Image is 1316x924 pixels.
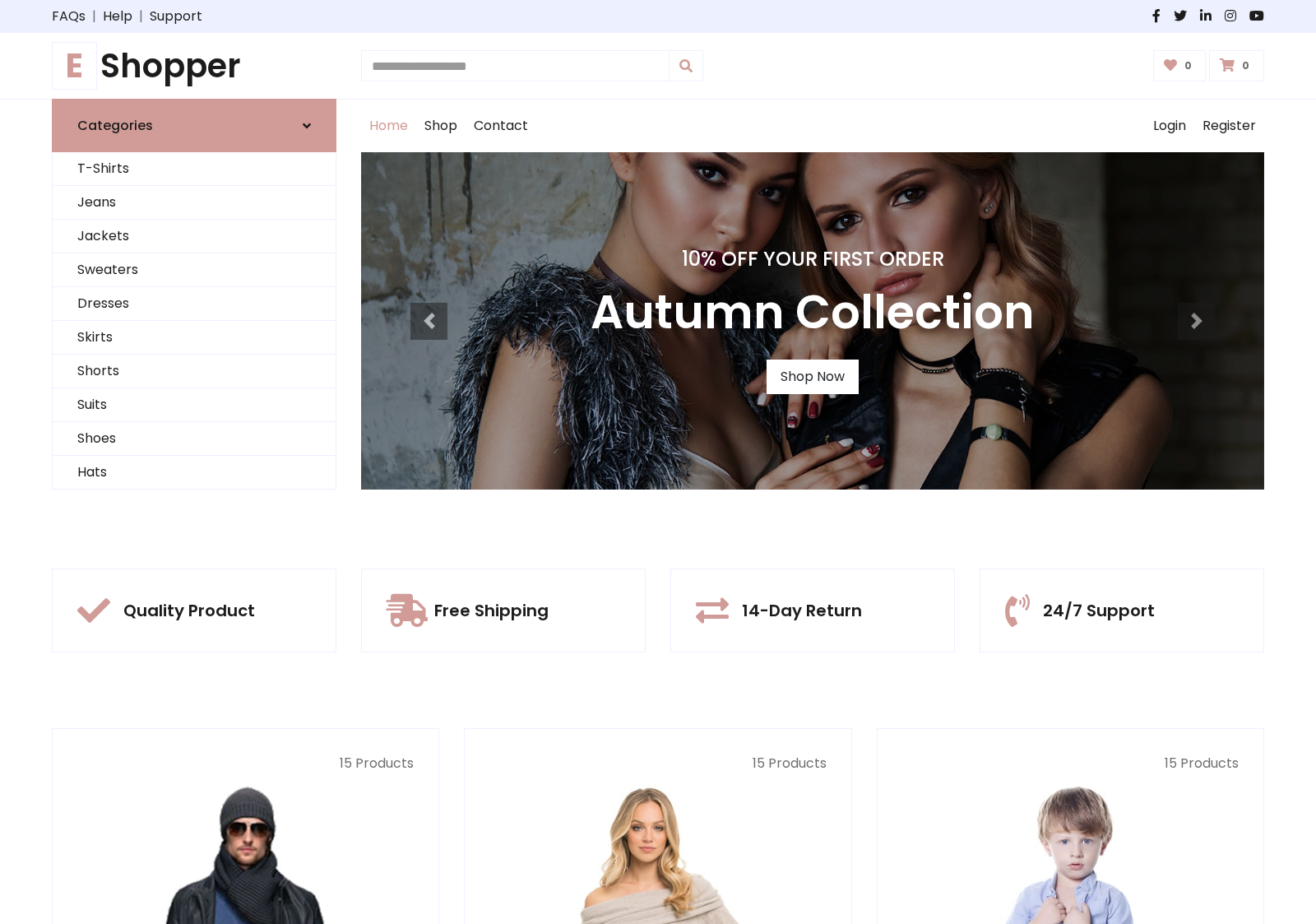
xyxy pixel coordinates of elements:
a: Contact [466,100,536,152]
a: Shop Now [767,360,859,394]
span: 0 [1180,58,1196,73]
h6: Categories [77,118,153,133]
a: Support [150,7,202,26]
a: Jackets [53,220,336,253]
a: Shop [416,100,466,152]
a: T-Shirts [53,152,336,186]
a: Categories [52,99,336,152]
a: 0 [1153,50,1207,81]
h5: 14-Day Return [742,601,862,620]
h1: Shopper [52,46,336,86]
a: EShopper [52,46,336,86]
a: Dresses [53,287,336,321]
a: Register [1194,100,1264,152]
p: 15 Products [77,754,414,773]
span: E [52,42,97,90]
p: 15 Products [489,754,826,773]
a: Help [103,7,132,26]
h5: 24/7 Support [1043,601,1155,620]
a: Skirts [53,321,336,355]
a: FAQs [52,7,86,26]
span: 0 [1238,58,1253,73]
a: Shorts [53,355,336,388]
p: 15 Products [902,754,1239,773]
h4: 10% Off Your First Order [591,248,1035,272]
h5: Quality Product [123,601,255,620]
a: Login [1145,100,1194,152]
a: Sweaters [53,253,336,287]
h5: Free Shipping [434,601,549,620]
a: 0 [1209,50,1264,81]
a: Hats [53,456,336,490]
span: | [86,7,103,26]
h3: Autumn Collection [591,285,1035,340]
span: | [132,7,150,26]
a: Jeans [53,186,336,220]
a: Suits [53,388,336,422]
a: Home [361,100,416,152]
a: Shoes [53,422,336,456]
